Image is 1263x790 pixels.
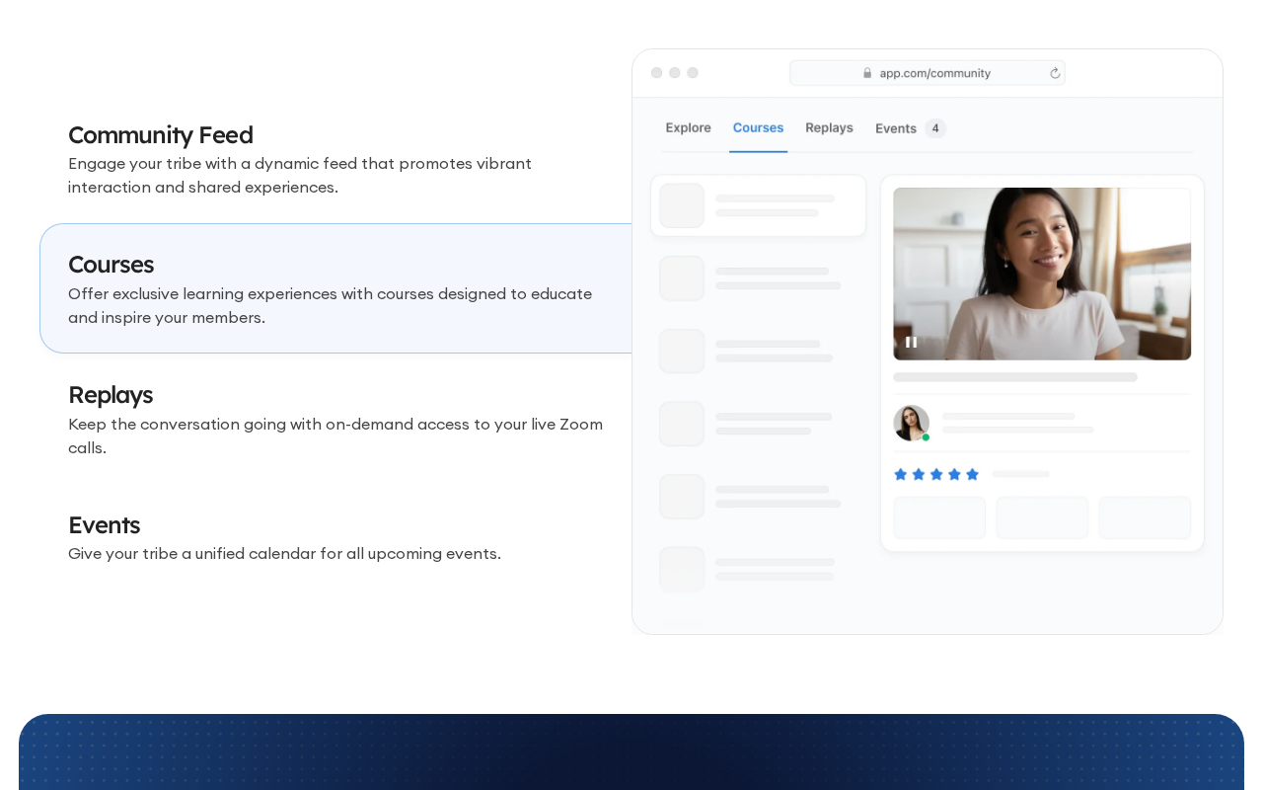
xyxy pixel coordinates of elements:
h3: Replays [68,378,604,412]
p: Offer exclusive learning experiences with courses designed to educate and inspire your members. [68,281,604,329]
p: Engage your tribe with a dynamic feed that promotes vibrant interaction and shared experiences. [68,151,604,198]
h3: Community Feed [68,118,604,152]
img: An illustration of Courses Page [632,49,1223,634]
h3: Courses [68,248,604,281]
p: Give your tribe a unified calendar for all upcoming events. [68,541,604,565]
p: Keep the conversation going with on-demand access to your live Zoom calls. [68,412,604,459]
h3: Events [68,509,604,542]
